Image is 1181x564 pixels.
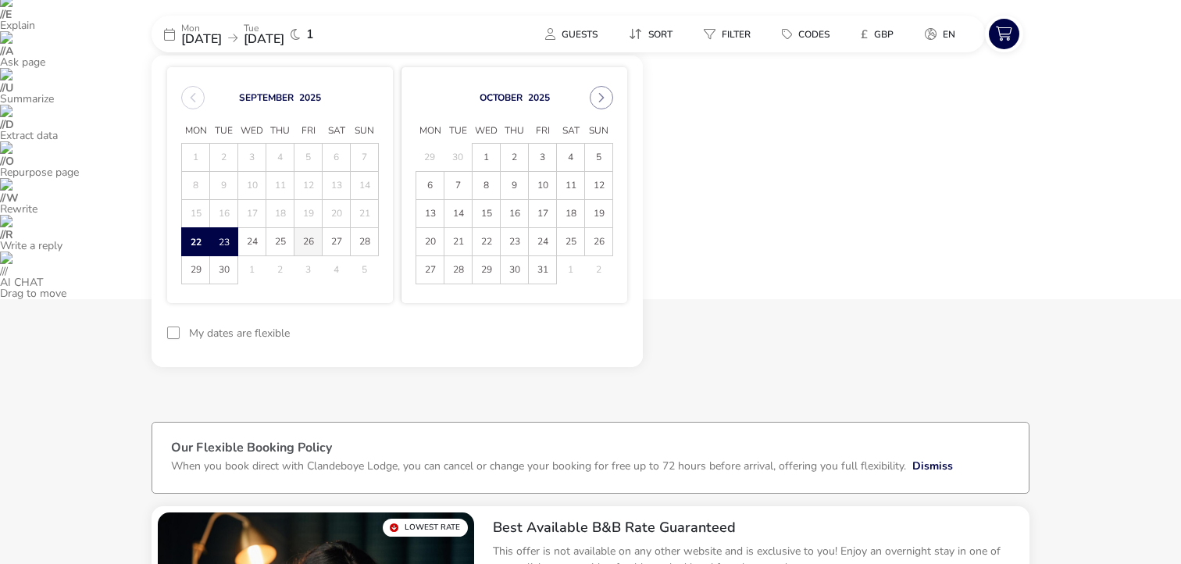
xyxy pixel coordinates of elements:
h3: Our Flexible Booking Policy [171,441,1010,458]
button: Dismiss [912,458,953,474]
h2: Best Available B&B Rate Guaranteed [493,519,1017,537]
label: My dates are flexible [189,328,290,339]
div: Lowest Rate [383,519,468,537]
p: When you book direct with Clandeboye Lodge, you can cancel or change your booking for free up to ... [171,459,906,473]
